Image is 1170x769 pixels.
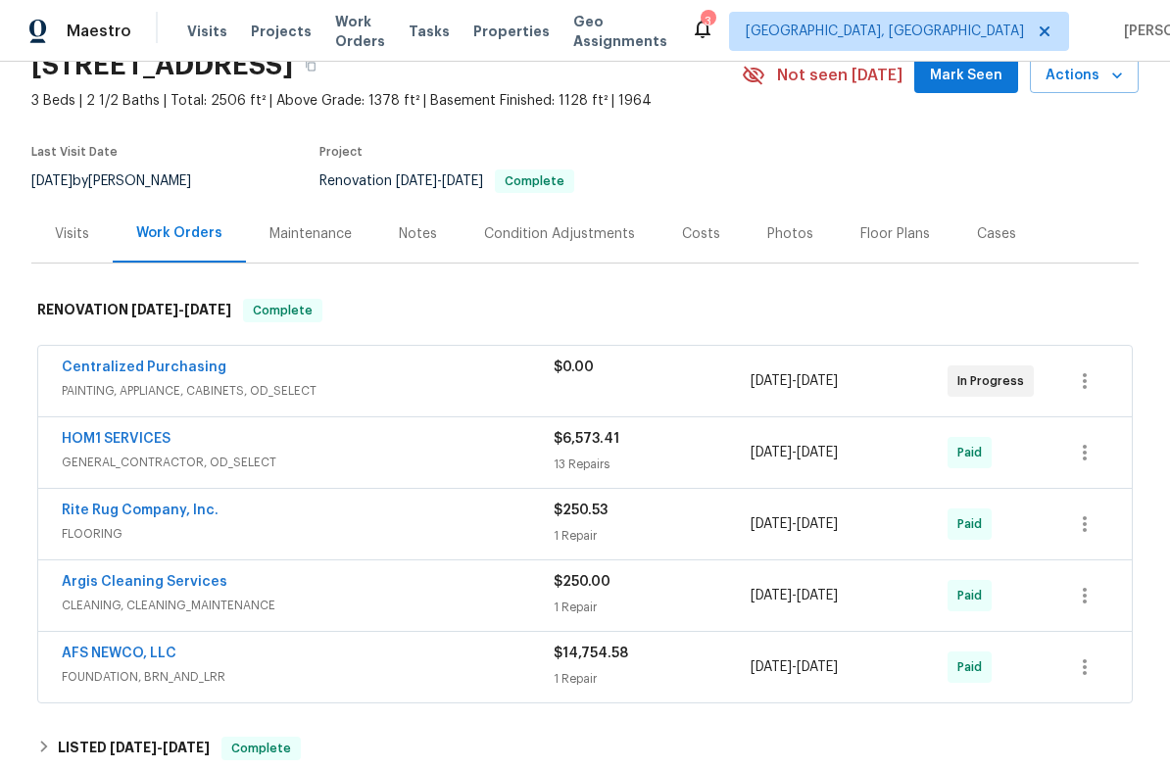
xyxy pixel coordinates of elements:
[62,647,176,660] a: AFS NEWCO, LLC
[110,741,157,754] span: [DATE]
[554,526,751,546] div: 1 Repair
[746,22,1024,41] span: [GEOGRAPHIC_DATA], [GEOGRAPHIC_DATA]
[751,371,838,391] span: -
[751,446,792,459] span: [DATE]
[860,224,930,244] div: Floor Plans
[399,224,437,244] div: Notes
[554,647,628,660] span: $14,754.58
[62,504,219,517] a: Rite Rug Company, Inc.
[187,22,227,41] span: Visits
[797,446,838,459] span: [DATE]
[682,224,720,244] div: Costs
[797,374,838,388] span: [DATE]
[62,575,227,589] a: Argis Cleaning Services
[957,657,990,677] span: Paid
[409,24,450,38] span: Tasks
[497,175,572,187] span: Complete
[131,303,178,316] span: [DATE]
[957,443,990,462] span: Paid
[62,432,171,446] a: HOM1 SERVICES
[554,669,751,689] div: 1 Repair
[62,596,554,615] span: CLEANING, CLEANING_MAINTENANCE
[1030,58,1139,94] button: Actions
[58,737,210,760] h6: LISTED
[751,589,792,602] span: [DATE]
[751,443,838,462] span: -
[110,741,210,754] span: -
[31,279,1139,342] div: RENOVATION [DATE]-[DATE]Complete
[163,741,210,754] span: [DATE]
[31,56,293,75] h2: [STREET_ADDRESS]
[55,224,89,244] div: Visits
[62,360,226,374] a: Centralized Purchasing
[957,586,990,605] span: Paid
[293,48,328,83] button: Copy Address
[751,514,838,534] span: -
[31,174,73,188] span: [DATE]
[701,12,714,31] div: 3
[554,575,610,589] span: $250.00
[245,301,320,320] span: Complete
[269,224,352,244] div: Maintenance
[31,91,742,111] span: 3 Beds | 2 1/2 Baths | Total: 2506 ft² | Above Grade: 1378 ft² | Basement Finished: 1128 ft² | 1964
[751,586,838,605] span: -
[136,223,222,243] div: Work Orders
[473,22,550,41] span: Properties
[396,174,437,188] span: [DATE]
[1046,64,1123,88] span: Actions
[914,58,1018,94] button: Mark Seen
[797,589,838,602] span: [DATE]
[319,146,363,158] span: Project
[62,381,554,401] span: PAINTING, APPLIANCE, CABINETS, OD_SELECT
[767,224,813,244] div: Photos
[751,374,792,388] span: [DATE]
[31,169,215,193] div: by [PERSON_NAME]
[797,660,838,674] span: [DATE]
[957,371,1032,391] span: In Progress
[223,739,299,758] span: Complete
[396,174,483,188] span: -
[442,174,483,188] span: [DATE]
[554,455,751,474] div: 13 Repairs
[554,432,619,446] span: $6,573.41
[554,598,751,617] div: 1 Repair
[751,660,792,674] span: [DATE]
[554,504,608,517] span: $250.53
[62,453,554,472] span: GENERAL_CONTRACTOR, OD_SELECT
[62,524,554,544] span: FLOORING
[67,22,131,41] span: Maestro
[777,66,902,85] span: Not seen [DATE]
[335,12,385,51] span: Work Orders
[797,517,838,531] span: [DATE]
[751,657,838,677] span: -
[251,22,312,41] span: Projects
[977,224,1016,244] div: Cases
[62,667,554,687] span: FOUNDATION, BRN_AND_LRR
[184,303,231,316] span: [DATE]
[957,514,990,534] span: Paid
[573,12,667,51] span: Geo Assignments
[930,64,1002,88] span: Mark Seen
[37,299,231,322] h6: RENOVATION
[554,360,594,374] span: $0.00
[751,517,792,531] span: [DATE]
[484,224,635,244] div: Condition Adjustments
[31,146,118,158] span: Last Visit Date
[319,174,574,188] span: Renovation
[131,303,231,316] span: -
